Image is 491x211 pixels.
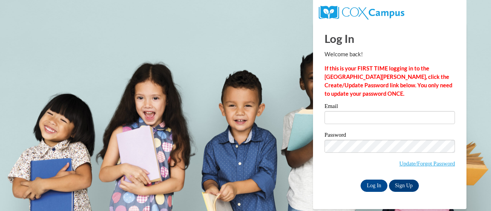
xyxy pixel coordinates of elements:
label: Email [325,103,455,111]
a: Update/Forgot Password [399,160,455,167]
h1: Log In [325,31,455,46]
strong: If this is your FIRST TIME logging in to the [GEOGRAPHIC_DATA][PERSON_NAME], click the Create/Upd... [325,65,452,97]
a: Sign Up [389,180,419,192]
img: COX Campus [319,6,404,20]
label: Password [325,132,455,140]
input: Log In [361,180,387,192]
p: Welcome back! [325,50,455,59]
a: COX Campus [319,9,404,15]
